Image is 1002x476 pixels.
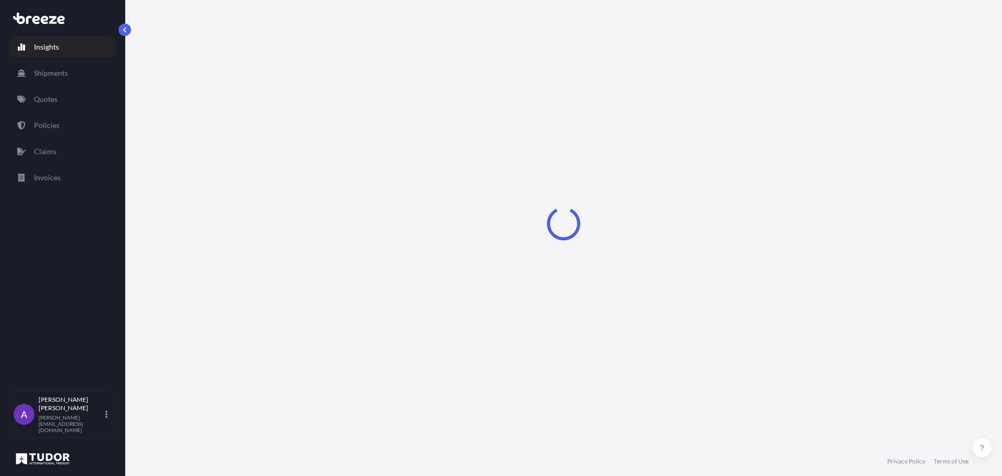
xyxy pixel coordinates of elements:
span: A [21,409,27,420]
p: [PERSON_NAME] [PERSON_NAME] [39,396,103,412]
p: Invoices [34,172,61,183]
a: Shipments [9,63,116,84]
p: Quotes [34,94,57,105]
a: Policies [9,115,116,136]
a: Terms of Use [934,457,969,466]
a: Insights [9,37,116,57]
p: Insights [34,42,59,52]
a: Quotes [9,89,116,110]
p: Claims [34,146,56,157]
p: Shipments [34,68,68,78]
a: Privacy Policy [887,457,925,466]
p: Policies [34,120,59,131]
p: [PERSON_NAME][EMAIL_ADDRESS][DOMAIN_NAME] [39,414,103,433]
a: Claims [9,141,116,162]
img: organization-logo [13,450,73,467]
a: Invoices [9,167,116,188]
